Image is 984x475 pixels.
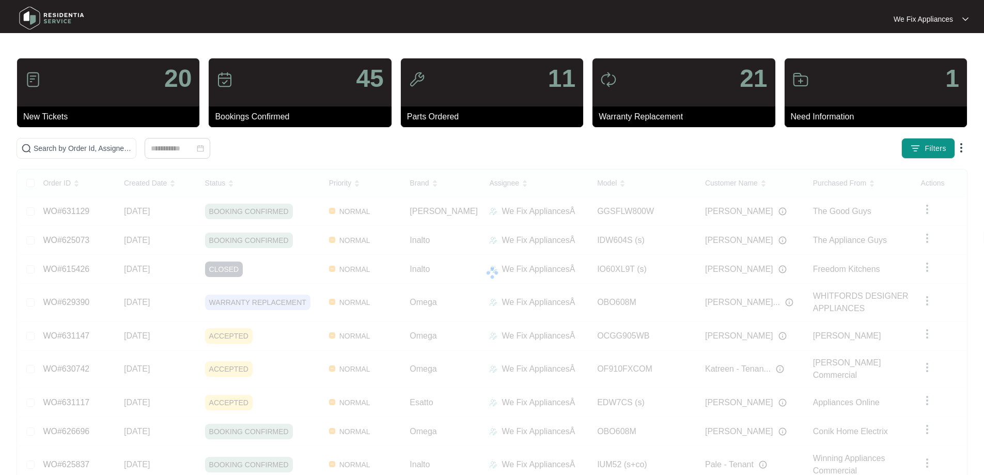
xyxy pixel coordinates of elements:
[21,143,32,154] img: search-icon
[34,143,132,154] input: Search by Order Id, Assignee Name, Customer Name, Brand and Model
[215,111,391,123] p: Bookings Confirmed
[25,71,41,88] img: icon
[164,66,192,91] p: 20
[901,138,955,159] button: filter iconFilters
[955,142,967,154] img: dropdown arrow
[409,71,425,88] img: icon
[23,111,199,123] p: New Tickets
[945,66,959,91] p: 1
[925,143,946,154] span: Filters
[599,111,775,123] p: Warranty Replacement
[791,111,967,123] p: Need Information
[740,66,767,91] p: 21
[407,111,583,123] p: Parts Ordered
[894,14,953,24] p: We Fix Appliances
[216,71,233,88] img: icon
[792,71,809,88] img: icon
[356,66,383,91] p: 45
[548,66,575,91] p: 11
[910,143,920,154] img: filter icon
[600,71,617,88] img: icon
[962,17,969,22] img: dropdown arrow
[15,3,88,34] img: residentia service logo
